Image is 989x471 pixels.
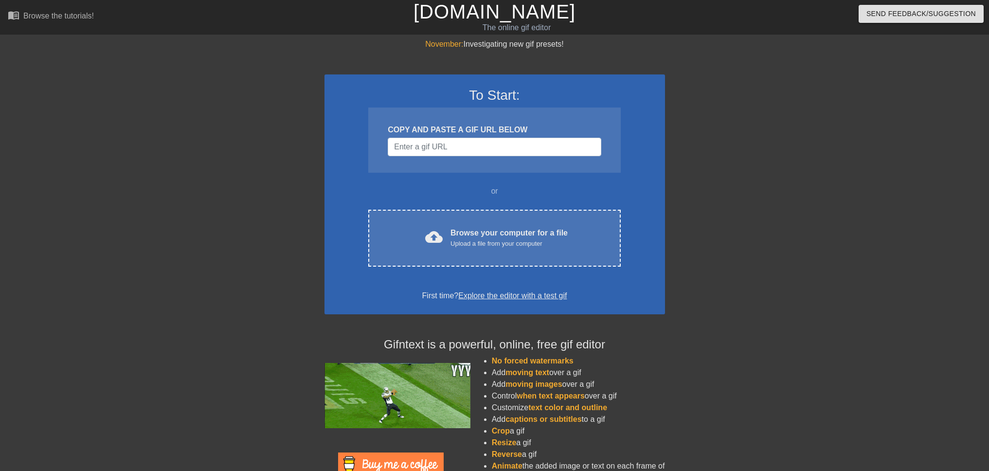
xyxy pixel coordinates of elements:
span: Reverse [492,450,522,458]
div: Browse your computer for a file [450,227,568,249]
div: COPY AND PASTE A GIF URL BELOW [388,124,601,136]
a: [DOMAIN_NAME] [414,1,575,22]
li: Add over a gif [492,379,665,390]
span: Animate [492,462,522,470]
span: Crop [492,427,510,435]
div: or [350,185,640,197]
div: The online gif editor [335,22,699,34]
div: Browse the tutorials! [23,12,94,20]
li: Control over a gif [492,390,665,402]
span: menu_book [8,9,19,21]
div: First time? [337,290,652,302]
h3: To Start: [337,87,652,104]
span: when text appears [517,392,585,400]
span: Resize [492,438,517,447]
a: Explore the editor with a test gif [458,291,567,300]
span: November: [425,40,463,48]
button: Send Feedback/Suggestion [859,5,984,23]
div: Investigating new gif presets! [324,38,665,50]
span: Send Feedback/Suggestion [866,8,976,20]
div: Upload a file from your computer [450,239,568,249]
span: cloud_upload [425,228,443,246]
span: moving images [505,380,562,388]
li: Add to a gif [492,414,665,425]
h4: Gifntext is a powerful, online, free gif editor [324,338,665,352]
img: football_small.gif [324,363,470,428]
li: Add over a gif [492,367,665,379]
a: Browse the tutorials! [8,9,94,24]
span: No forced watermarks [492,357,574,365]
li: a gif [492,425,665,437]
input: Username [388,138,601,156]
li: a gif [492,437,665,449]
span: moving text [505,368,549,377]
span: text color and outline [528,403,607,412]
li: Customize [492,402,665,414]
li: a gif [492,449,665,460]
span: captions or subtitles [505,415,581,423]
